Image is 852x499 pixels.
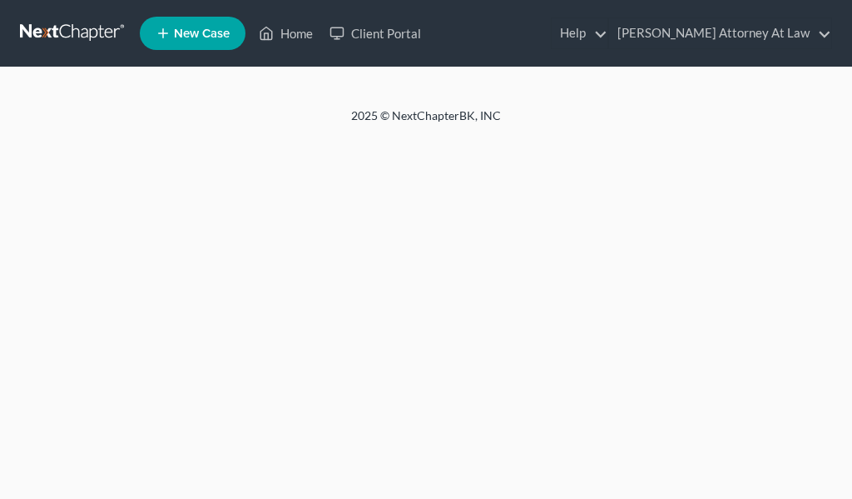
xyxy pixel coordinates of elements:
a: Client Portal [321,18,429,48]
div: 2025 © NextChapterBK, INC [27,107,825,137]
a: Help [552,18,607,48]
a: [PERSON_NAME] Attorney At Law [609,18,831,48]
new-legal-case-button: New Case [140,17,245,50]
a: Home [250,18,321,48]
